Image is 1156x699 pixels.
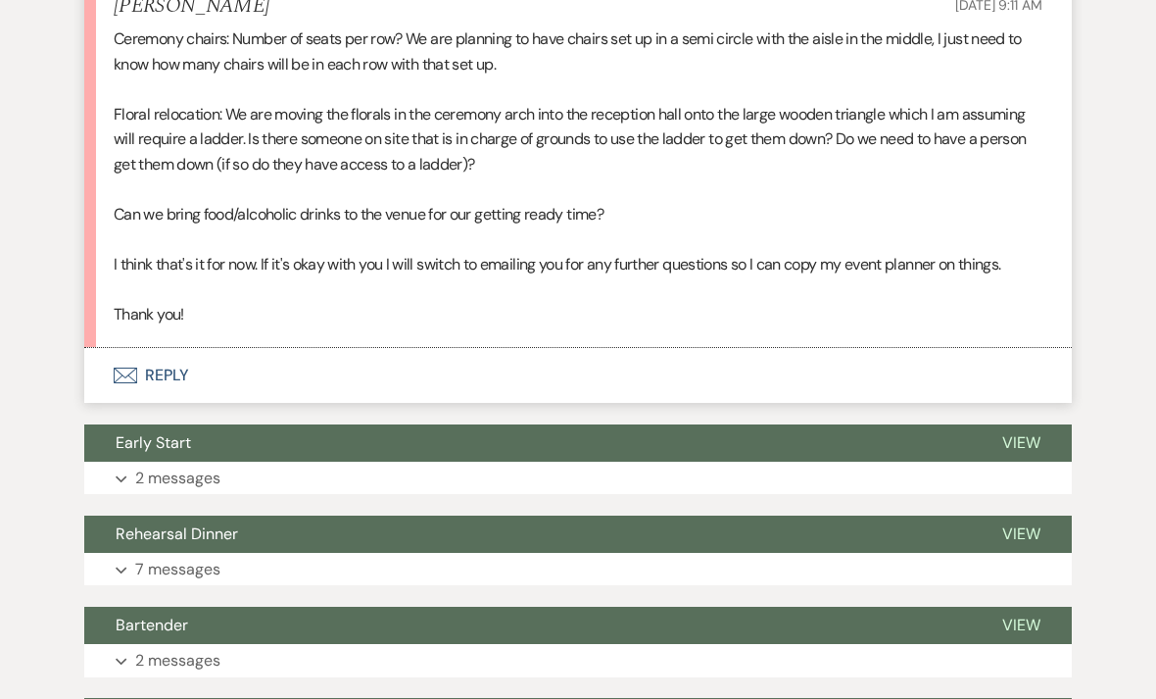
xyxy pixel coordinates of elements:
button: Early Start [84,424,971,462]
button: View [971,607,1072,644]
button: Bartender [84,607,971,644]
button: Reply [84,348,1072,403]
button: 7 messages [84,553,1072,586]
p: Thank you! [114,302,1042,327]
p: Can we bring food/alcoholic drinks to the venue for our getting ready time? [114,202,1042,227]
button: 2 messages [84,644,1072,677]
p: I think that's it for now. If it's okay with you I will switch to emailing you for any further qu... [114,252,1042,277]
span: View [1002,524,1040,544]
p: 2 messages [135,648,220,674]
button: View [971,516,1072,553]
button: Rehearsal Dinner [84,516,971,553]
span: Rehearsal Dinner [116,524,238,544]
span: View [1002,432,1040,453]
p: 2 messages [135,466,220,491]
span: Early Start [116,432,191,453]
span: View [1002,615,1040,635]
p: Floral relocation: We are moving the florals in the ceremony arch into the reception hall onto th... [114,102,1042,177]
p: Ceremony chairs: Number of seats per row? We are planning to have chairs set up in a semi circle ... [114,26,1042,76]
p: 7 messages [135,557,220,582]
button: View [971,424,1072,462]
span: Bartender [116,615,188,635]
button: 2 messages [84,462,1072,495]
